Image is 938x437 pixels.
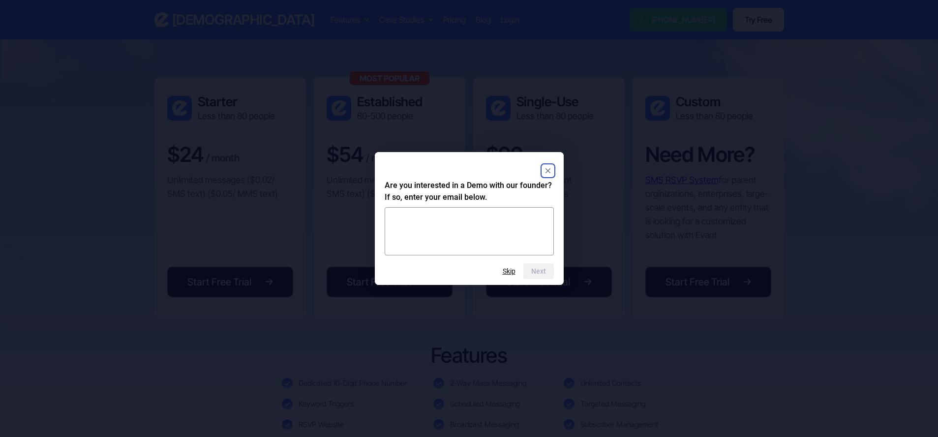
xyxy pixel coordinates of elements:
button: Skip [503,267,515,275]
button: Close [542,165,554,177]
h2: Are you interested in a Demo with our founder? If so, enter your email below. [385,180,554,203]
dialog: Are you interested in a Demo with our founder? If so, enter your email below. [375,152,564,285]
textarea: Are you interested in a Demo with our founder? If so, enter your email below. [385,207,554,255]
button: Next question [523,263,554,279]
